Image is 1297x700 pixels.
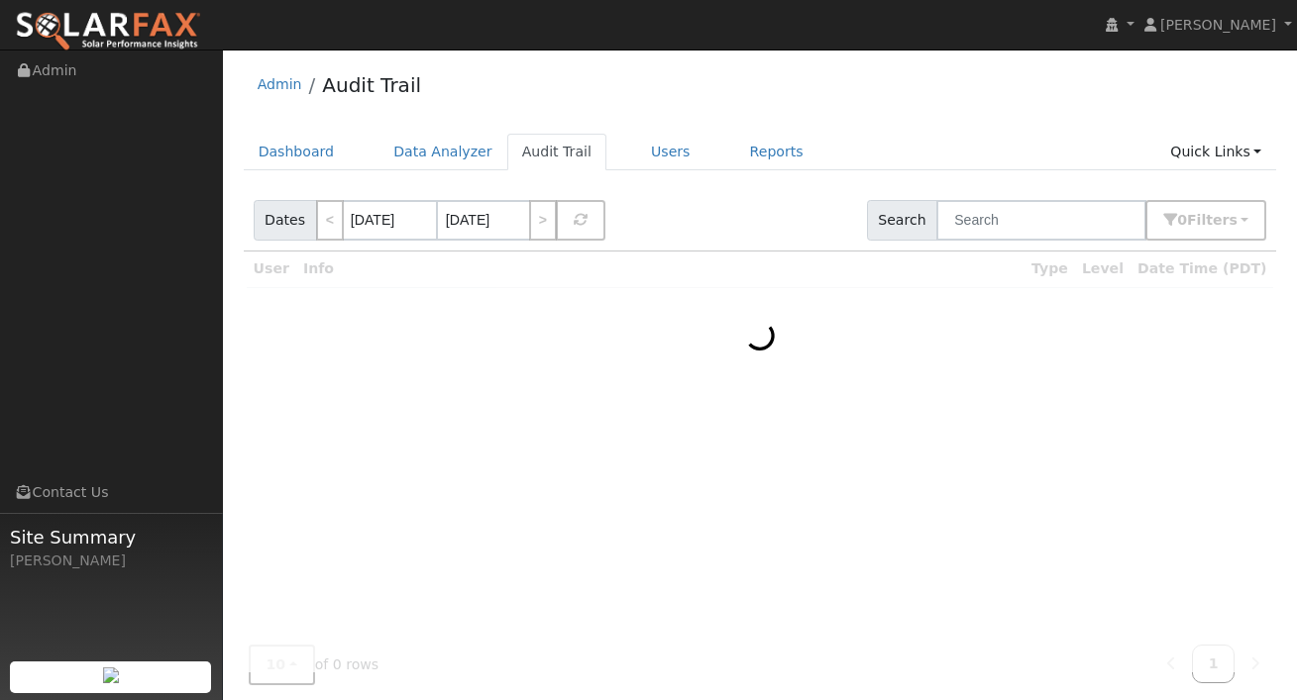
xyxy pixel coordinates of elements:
a: Audit Trail [507,134,606,170]
input: Search [936,200,1146,241]
span: Site Summary [10,524,212,550]
img: SolarFax [15,11,201,52]
span: 10 [267,656,286,672]
a: Dashboard [244,134,350,170]
button: Refresh [556,200,605,241]
span: s [1229,212,1237,228]
a: Quick Links [1155,134,1276,170]
a: Audit Trail [322,73,421,97]
span: Filter [1187,212,1238,228]
img: retrieve [103,667,119,683]
span: [PERSON_NAME] [1160,17,1276,33]
a: Admin [258,76,302,92]
span: Dates [254,200,317,241]
span: Search [867,200,937,241]
div: [PERSON_NAME] [10,550,212,571]
a: Users [636,134,705,170]
a: > [529,200,557,241]
a: Reports [735,134,818,170]
button: 0Filters [1145,200,1266,241]
a: Data Analyzer [378,134,507,170]
a: < [316,200,344,241]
